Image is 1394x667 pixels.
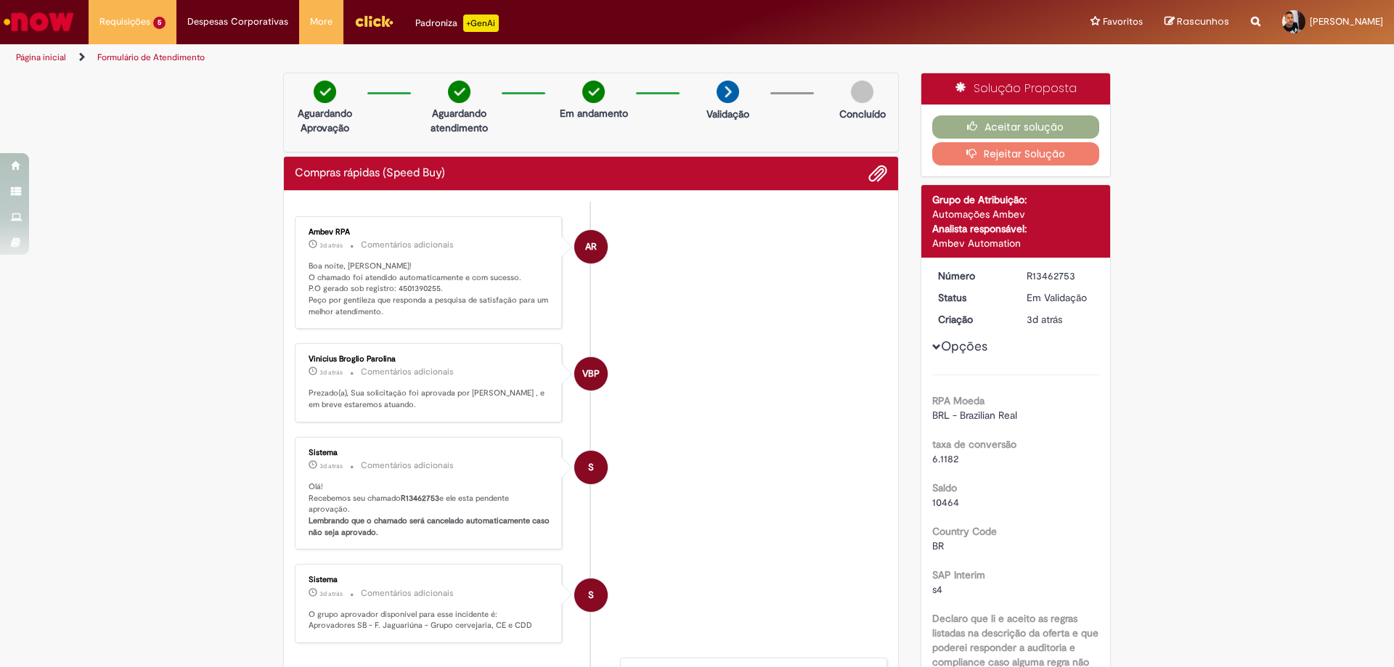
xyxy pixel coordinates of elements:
[868,164,887,183] button: Adicionar anexos
[1165,15,1229,29] a: Rascunhos
[309,576,550,584] div: Sistema
[927,290,1016,305] dt: Status
[706,107,749,121] p: Validação
[99,15,150,29] span: Requisições
[1027,290,1094,305] div: Em Validação
[851,81,873,103] img: img-circle-grey.png
[463,15,499,32] p: +GenAi
[932,568,985,581] b: SAP Interim
[309,449,550,457] div: Sistema
[582,81,605,103] img: check-circle-green.png
[1103,15,1143,29] span: Favoritos
[588,578,594,613] span: S
[932,207,1100,221] div: Automações Ambev
[319,462,343,470] span: 3d atrás
[309,261,550,318] p: Boa noite, [PERSON_NAME]! O chamado foi atendido automaticamente e com sucesso. P.O gerado sob re...
[309,515,552,538] b: Lembrando que o chamado será cancelado automaticamente caso não seja aprovado.
[932,583,942,596] span: s4
[401,493,439,504] b: R13462753
[932,481,957,494] b: Saldo
[560,106,628,120] p: Em andamento
[574,578,608,612] div: System
[574,357,608,390] div: Vinicius Broglio Parolina
[927,312,1016,327] dt: Criação
[415,15,499,32] div: Padroniza
[1027,269,1094,283] div: R13462753
[290,106,360,135] p: Aguardando Aprovação
[187,15,288,29] span: Despesas Corporativas
[97,52,205,63] a: Formulário de Atendimento
[921,73,1111,105] div: Solução Proposta
[319,241,343,250] time: 29/08/2025 19:04:16
[319,368,343,377] time: 29/08/2025 14:45:07
[574,451,608,484] div: System
[319,368,343,377] span: 3d atrás
[1027,313,1062,326] time: 29/08/2025 14:42:03
[319,589,343,598] time: 29/08/2025 14:42:11
[295,167,445,180] h2: Compras rápidas (Speed Buy) Histórico de tíquete
[582,356,600,391] span: VBP
[932,142,1100,165] button: Rejeitar Solução
[309,388,550,410] p: Prezado(a), Sua solicitação foi aprovada por [PERSON_NAME] , e em breve estaremos atuando.
[11,44,918,71] ul: Trilhas de página
[361,587,454,600] small: Comentários adicionais
[585,229,597,264] span: AR
[927,269,1016,283] dt: Número
[1177,15,1229,28] span: Rascunhos
[319,589,343,598] span: 3d atrás
[1310,15,1383,28] span: [PERSON_NAME]
[932,192,1100,207] div: Grupo de Atribuição:
[717,81,739,103] img: arrow-next.png
[1,7,76,36] img: ServiceNow
[932,496,959,509] span: 10464
[839,107,886,121] p: Concluído
[932,525,997,538] b: Country Code
[932,438,1016,451] b: taxa de conversão
[16,52,66,63] a: Página inicial
[932,539,944,552] span: BR
[932,221,1100,236] div: Analista responsável:
[361,239,454,251] small: Comentários adicionais
[1027,312,1094,327] div: 29/08/2025 14:42:03
[309,481,550,539] p: Olá! Recebemos seu chamado e ele esta pendente aprovação.
[309,228,550,237] div: Ambev RPA
[361,366,454,378] small: Comentários adicionais
[932,409,1017,422] span: BRL - Brazilian Real
[932,452,958,465] span: 6.1182
[354,10,394,32] img: click_logo_yellow_360x200.png
[314,81,336,103] img: check-circle-green.png
[309,609,550,631] p: O grupo aprovador disponível para esse incidente é: Aprovadores SB - F. Jaguariúna - Grupo cervej...
[310,15,333,29] span: More
[588,450,594,485] span: S
[932,115,1100,139] button: Aceitar solução
[361,459,454,472] small: Comentários adicionais
[932,394,985,407] b: RPA Moeda
[1027,313,1062,326] span: 3d atrás
[153,17,166,29] span: 5
[309,355,550,364] div: Vinicius Broglio Parolina
[424,106,494,135] p: Aguardando atendimento
[448,81,470,103] img: check-circle-green.png
[319,462,343,470] time: 29/08/2025 14:42:16
[932,236,1100,250] div: Ambev Automation
[574,230,608,263] div: Ambev RPA
[319,241,343,250] span: 3d atrás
